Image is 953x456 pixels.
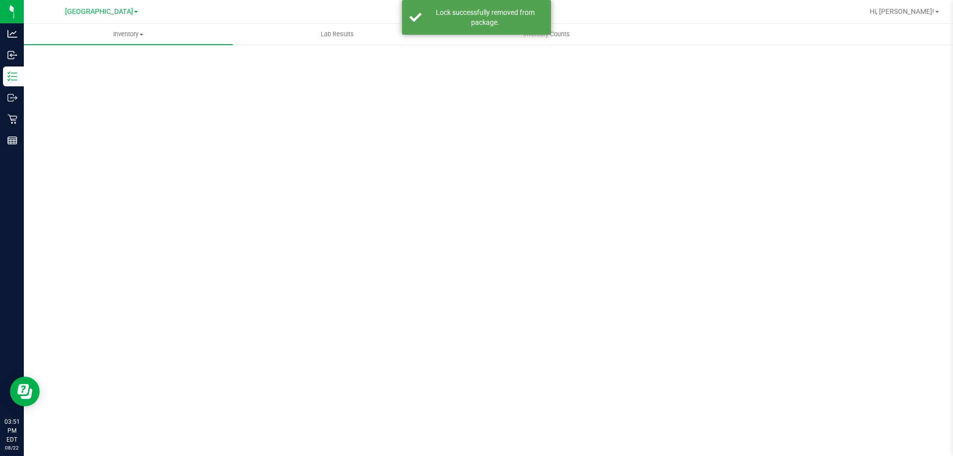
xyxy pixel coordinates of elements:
[7,93,17,103] inline-svg: Outbound
[427,7,544,27] div: Lock successfully removed from package.
[4,444,19,452] p: 08/22
[24,24,233,45] a: Inventory
[24,30,233,39] span: Inventory
[7,114,17,124] inline-svg: Retail
[7,135,17,145] inline-svg: Reports
[10,377,40,406] iframe: Resource center
[7,71,17,81] inline-svg: Inventory
[7,29,17,39] inline-svg: Analytics
[4,417,19,444] p: 03:51 PM EDT
[233,24,442,45] a: Lab Results
[870,7,934,15] span: Hi, [PERSON_NAME]!
[7,50,17,60] inline-svg: Inbound
[307,30,367,39] span: Lab Results
[65,7,133,16] span: [GEOGRAPHIC_DATA]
